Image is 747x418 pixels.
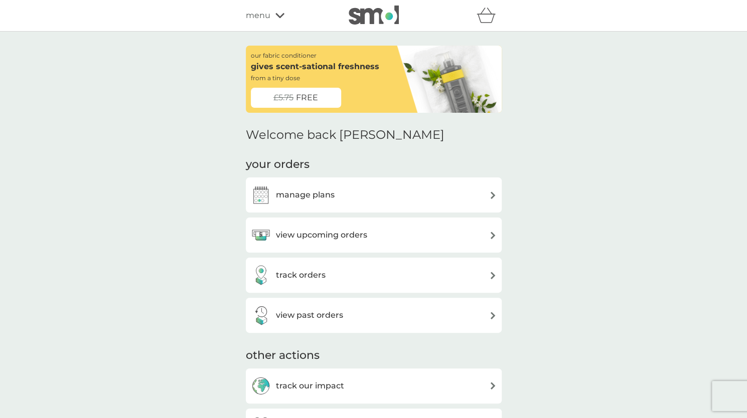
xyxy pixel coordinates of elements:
h3: track orders [276,269,326,282]
h2: Welcome back [PERSON_NAME] [246,128,444,142]
img: arrow right [489,191,497,199]
h3: view past orders [276,309,343,322]
span: FREE [296,91,318,104]
p: gives scent-sational freshness [251,60,379,73]
h3: other actions [246,348,320,363]
h3: manage plans [276,188,335,201]
p: from a tiny dose [251,73,300,83]
img: arrow right [489,382,497,389]
h3: your orders [246,157,310,172]
div: basket [477,6,502,26]
span: menu [246,9,270,22]
h3: view upcoming orders [276,229,367,242]
img: arrow right [489,272,497,279]
img: smol [349,6,399,25]
span: £5.75 [273,91,293,104]
img: arrow right [489,312,497,319]
img: arrow right [489,232,497,239]
p: our fabric conditioner [251,51,317,60]
h3: track our impact [276,379,344,392]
